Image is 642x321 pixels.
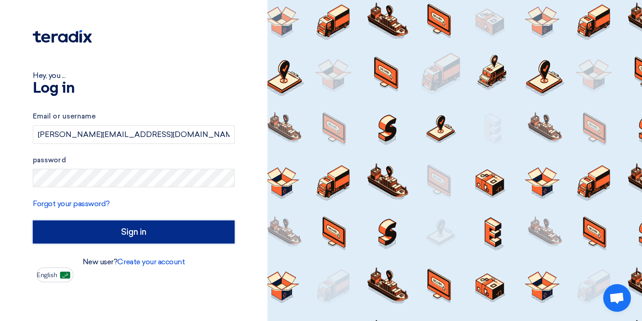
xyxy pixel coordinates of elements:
[33,71,65,80] font: Hey, you ...
[33,81,74,96] font: Log in
[33,30,92,43] img: Teradix logo
[36,267,73,282] button: English
[33,220,235,244] input: Sign in
[33,125,235,144] input: Enter your business email or username
[37,271,57,279] font: English
[83,257,118,266] font: New user?
[60,272,70,279] img: ar-AR.png
[117,257,185,266] a: Create your account
[33,112,96,120] font: Email or username
[33,156,66,164] font: password
[33,199,110,208] a: Forgot your password?
[603,284,631,312] div: Open chat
